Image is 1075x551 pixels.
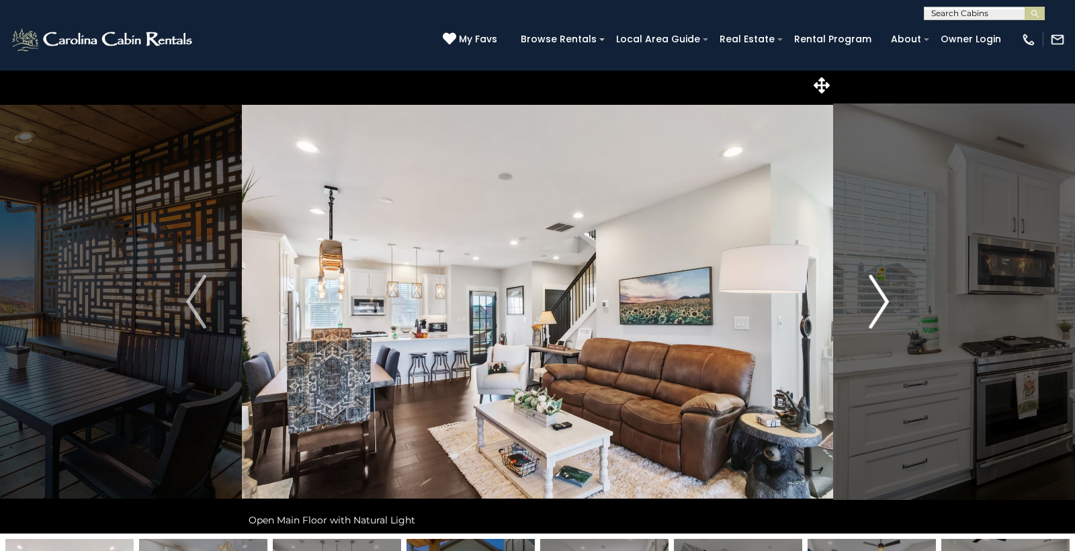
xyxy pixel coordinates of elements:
a: Browse Rentals [514,29,603,50]
a: About [884,29,928,50]
a: Local Area Guide [609,29,707,50]
a: Rental Program [787,29,878,50]
img: mail-regular-white.png [1050,32,1065,47]
button: Next [833,70,924,534]
img: phone-regular-white.png [1021,32,1036,47]
a: My Favs [443,32,501,47]
span: My Favs [459,32,497,46]
a: Owner Login [934,29,1008,50]
img: arrow [869,275,889,329]
img: arrow [186,275,206,329]
a: Real Estate [713,29,781,50]
button: Previous [150,70,242,534]
div: Open Main Floor with Natural Light [242,507,833,534]
img: White-1-2.png [10,26,196,53]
